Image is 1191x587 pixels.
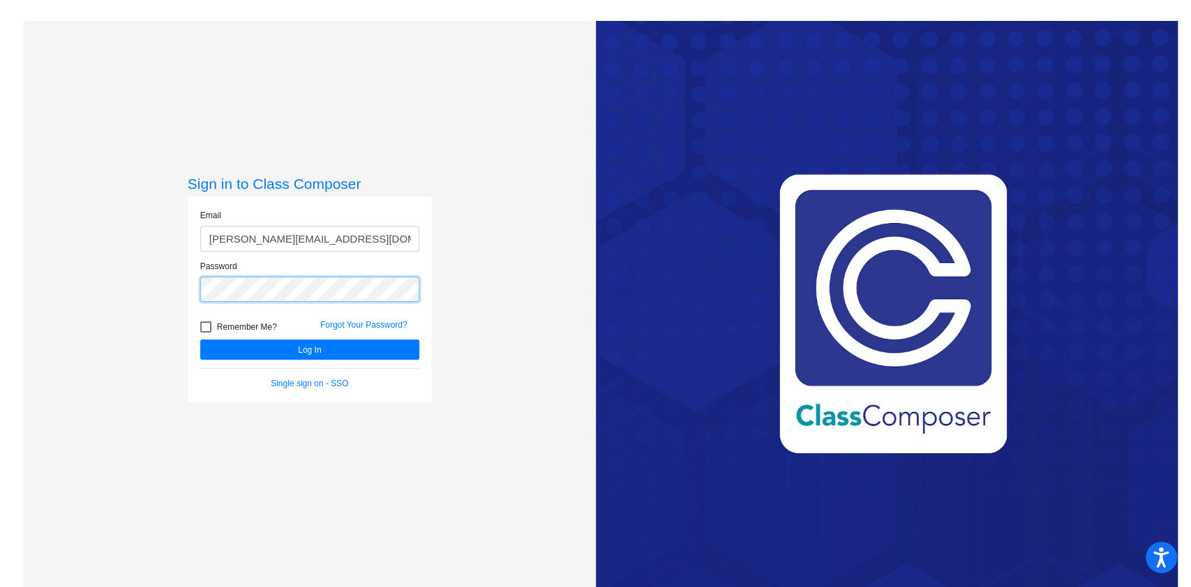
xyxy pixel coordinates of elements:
[200,209,221,222] label: Email
[200,260,237,273] label: Password
[271,379,348,388] a: Single sign on - SSO
[200,340,419,360] button: Log In
[217,319,277,335] span: Remember Me?
[188,175,432,192] h3: Sign in to Class Composer
[320,320,407,330] a: Forgot Your Password?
